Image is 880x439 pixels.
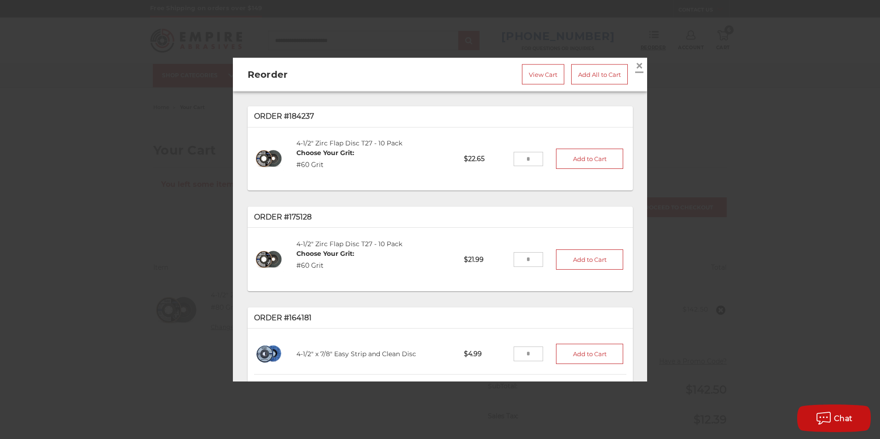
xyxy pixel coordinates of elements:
[571,64,628,85] a: Add All to Cart
[254,312,626,323] p: Order #164181
[254,245,284,275] img: 4-1/2
[635,57,643,75] span: ×
[296,239,402,248] a: 4-1/2" Zirc Flap Disc T27 - 10 Pack
[254,144,284,174] img: 4-1/2
[632,58,647,73] a: Close
[296,260,354,270] dd: #60 Grit
[556,249,623,270] button: Add to Cart
[254,211,626,222] p: Order #175128
[248,68,399,81] h2: Reorder
[296,248,354,258] dt: Choose Your Grit:
[556,344,623,364] button: Add to Cart
[296,148,354,158] dt: Choose Your Grit:
[457,342,513,365] p: $4.99
[457,147,513,170] p: $22.65
[797,404,871,432] button: Chat
[522,64,564,85] a: View Cart
[296,139,402,147] a: 4-1/2" Zirc Flap Disc T27 - 10 Pack
[254,111,626,122] p: Order #184237
[556,149,623,169] button: Add to Cart
[254,340,284,367] img: 4-1/2
[834,414,853,423] span: Chat
[296,349,416,358] a: 4-1/2" x 7/8" Easy Strip and Clean Disc
[457,248,513,271] p: $21.99
[296,160,354,169] dd: #60 Grit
